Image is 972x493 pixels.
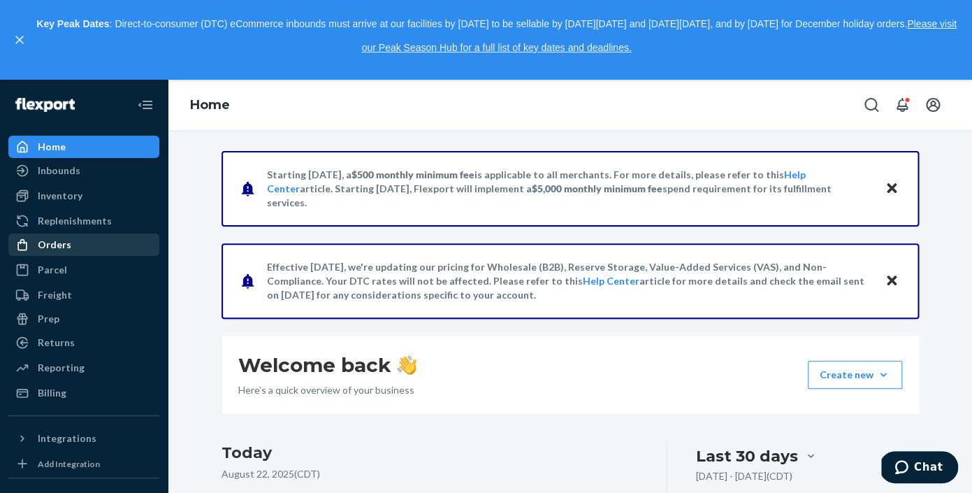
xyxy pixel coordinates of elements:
[190,97,230,113] a: Home
[8,159,159,182] a: Inbounds
[532,183,662,194] span: $5,000 monthly minimum fee
[131,91,159,119] button: Close Navigation
[238,383,416,397] p: Here’s a quick overview of your business
[38,312,59,326] div: Prep
[36,18,109,29] strong: Key Peak Dates
[888,91,916,119] button: Open notifications
[38,263,67,277] div: Parcel
[38,336,75,350] div: Returns
[38,238,71,252] div: Orders
[8,185,159,207] a: Inventory
[883,179,901,199] button: Close
[397,355,416,375] img: hand-wave emoji
[8,259,159,281] a: Parcel
[881,451,958,486] iframe: Opens a widget where you can chat to one of our agents
[13,33,27,47] button: close,
[38,214,112,228] div: Replenishments
[267,168,871,210] p: Starting [DATE], a is applicable to all merchants. For more details, please refer to this article...
[179,85,241,126] ol: breadcrumbs
[38,458,100,470] div: Add Integration
[38,164,80,178] div: Inbounds
[883,271,901,292] button: Close
[8,455,159,472] a: Add Integration
[238,352,416,378] h1: Welcome back
[351,169,474,180] span: $500 monthly minimum fee
[8,308,159,330] a: Prep
[919,91,947,119] button: Open account menu
[8,210,159,232] a: Replenishments
[8,136,159,158] a: Home
[15,98,75,112] img: Flexport logo
[8,284,159,306] a: Freight
[857,91,885,119] button: Open Search Box
[38,140,66,154] div: Home
[222,442,639,464] h3: Today
[267,260,871,302] p: Effective [DATE], we're updating our pricing for Wholesale (B2B), Reserve Storage, Value-Added Se...
[583,275,639,287] a: Help Center
[8,234,159,256] a: Orders
[222,467,639,481] p: August 22, 2025 ( CDT )
[38,361,85,375] div: Reporting
[38,431,96,445] div: Integrations
[8,357,159,379] a: Reporting
[38,386,66,400] div: Billing
[8,382,159,404] a: Billing
[361,18,956,53] a: Please visit our Peak Season Hub for a full list of key dates and deadlines.
[38,288,72,302] div: Freight
[38,189,82,203] div: Inventory
[34,13,959,59] p: : Direct-to-consumer (DTC) eCommerce inbounds must arrive at our facilities by [DATE] to be sella...
[808,361,902,389] button: Create new
[8,331,159,354] a: Returns
[8,427,159,450] button: Integrations
[695,469,792,483] p: [DATE] - [DATE] ( CDT )
[695,445,797,467] div: Last 30 days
